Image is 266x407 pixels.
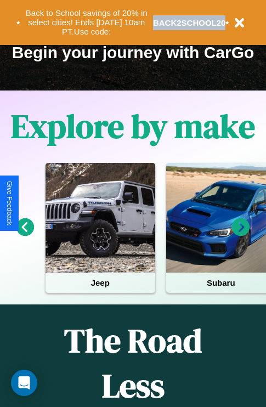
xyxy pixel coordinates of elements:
div: Give Feedback [5,181,13,225]
button: Back to School savings of 20% in select cities! Ends [DATE] 10am PT.Use code: [20,5,153,39]
div: Open Intercom Messenger [11,370,37,396]
h1: Explore by make [11,104,255,149]
b: BACK2SCHOOL20 [153,18,226,27]
h4: Jeep [46,273,155,293]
